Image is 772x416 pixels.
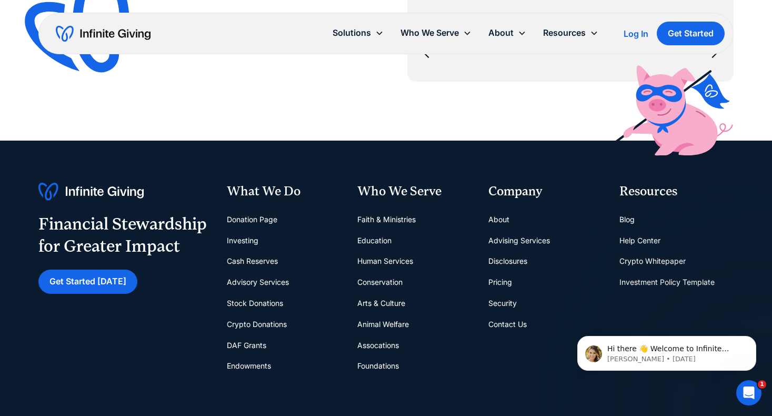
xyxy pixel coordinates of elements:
[357,272,403,293] a: Conservation
[488,209,509,230] a: About
[488,26,514,40] div: About
[758,380,766,389] span: 1
[488,314,527,335] a: Contact Us
[227,230,258,251] a: Investing
[657,22,725,45] a: Get Started
[480,22,535,44] div: About
[488,183,603,201] div: Company
[619,230,660,251] a: Help Center
[357,251,413,272] a: Human Services
[562,314,772,388] iframe: Intercom notifications message
[324,22,392,44] div: Solutions
[619,251,686,272] a: Crypto Whitepaper
[488,293,517,314] a: Security
[227,183,341,201] div: What We Do
[535,22,607,44] div: Resources
[357,293,405,314] a: Arts & Culture
[227,209,277,230] a: Donation Page
[624,27,648,40] a: Log In
[357,314,409,335] a: Animal Welfare
[357,209,416,230] a: Faith & Ministries
[619,272,715,293] a: Investment Policy Template
[38,270,137,293] a: Get Started [DATE]
[227,314,287,335] a: Crypto Donations
[357,335,399,356] a: Assocations
[619,183,734,201] div: Resources
[543,26,586,40] div: Resources
[357,183,472,201] div: Who We Serve
[227,335,266,356] a: DAF Grants
[38,213,207,257] div: Financial Stewardship for Greater Impact
[488,272,512,293] a: Pricing
[357,355,399,377] a: Foundations
[400,26,459,40] div: Who We Serve
[227,293,283,314] a: Stock Donations
[227,355,271,377] a: Endowments
[333,26,371,40] div: Solutions
[227,251,278,272] a: Cash Reserves
[619,209,635,230] a: Blog
[357,230,392,251] a: Education
[488,251,527,272] a: Disclosures
[227,272,289,293] a: Advisory Services
[392,22,480,44] div: Who We Serve
[56,25,151,42] a: home
[488,230,550,251] a: Advising Services
[736,380,761,405] iframe: Intercom live chat
[624,29,648,38] div: Log In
